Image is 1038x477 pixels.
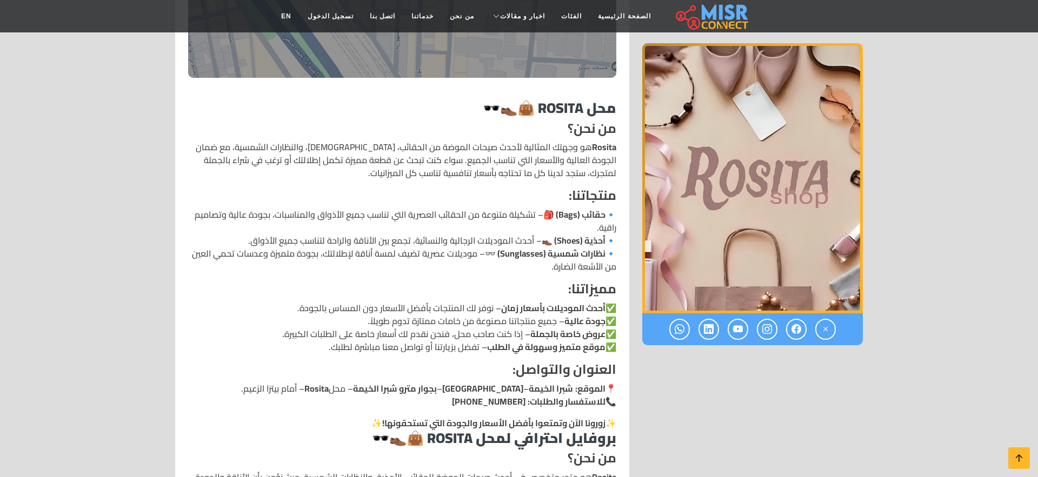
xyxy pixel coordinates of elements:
strong: زورونا الآن وتمتعوا بأفضل الأسعار والجودة التي تستحقونها! [382,415,605,431]
strong: من نحن؟ [568,116,616,140]
strong: [PHONE_NUMBER] [452,393,525,409]
a: الفئات [553,6,590,26]
strong: نظارات شمسية (Sunglasses) 👓 [485,245,605,261]
div: 1 / 1 [642,43,863,313]
a: اخبار و مقالات [482,6,554,26]
img: محل Rosita [642,43,863,313]
strong: العنوان والتواصل: [513,357,616,381]
strong: الموقع: [575,380,605,397]
strong: مميزاتنا: [568,277,616,301]
a: EN [273,6,300,26]
strong: Rosita [592,139,616,155]
a: من نحن [442,6,482,26]
a: خدماتنا [403,6,442,26]
strong: منتجاتنا: [569,183,616,207]
strong: Rosita [304,380,329,397]
strong: أحدث الموديلات بأسعار زمان [501,300,605,316]
strong: موقع متميز وسهولة في الطلب [487,339,605,355]
strong: للاستفسار والطلبات: [528,393,605,409]
p: ✨ ✨ [188,416,616,429]
strong: بجوار مترو شبرا الخيمة [353,380,437,397]
strong: عروض خاصة بالجملة [530,326,605,342]
strong: [GEOGRAPHIC_DATA] [442,380,523,397]
strong: شبرا الخيمة [529,380,573,397]
img: main.misr_connect [676,3,748,30]
p: 🔹 – تشكيلة متنوعة من الحقائب العصرية التي تناسب جميع الأذواق والمناسبات، بجودة عالية وتصاميم راقي... [188,208,616,273]
strong: حقائب (Bags) 🎒 [543,206,605,223]
strong: أحذية (Shoes) 👞 [542,232,605,248]
strong: جودة عالية [564,313,605,329]
a: تسجيل الدخول [300,6,362,26]
strong: من نحن؟ [568,446,616,470]
strong: بروفايل احترافي لمحل Rosita 👜👞🕶️ [372,425,616,451]
strong: محل Rosita 👜👞🕶️ [483,95,616,121]
p: ✅ – نوفر لك المنتجات بأفضل الأسعار دون المساس بالجودة. ✅ – جميع منتجاتنا مصنوعة من خامات ممتازة ت... [188,301,616,353]
a: اتصل بنا [362,6,403,26]
span: اخبار و مقالات [500,11,545,21]
p: 📍 – – – محل – أمام بيتزا الزعيم. 📞 [188,382,616,408]
p: هو وجهتك المثالية لأحدث صيحات الموضة من الحقائب، [DEMOGRAPHIC_DATA]، والنظارات الشمسية، مع ضمان ا... [188,140,616,179]
a: الصفحة الرئيسية [590,6,658,26]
